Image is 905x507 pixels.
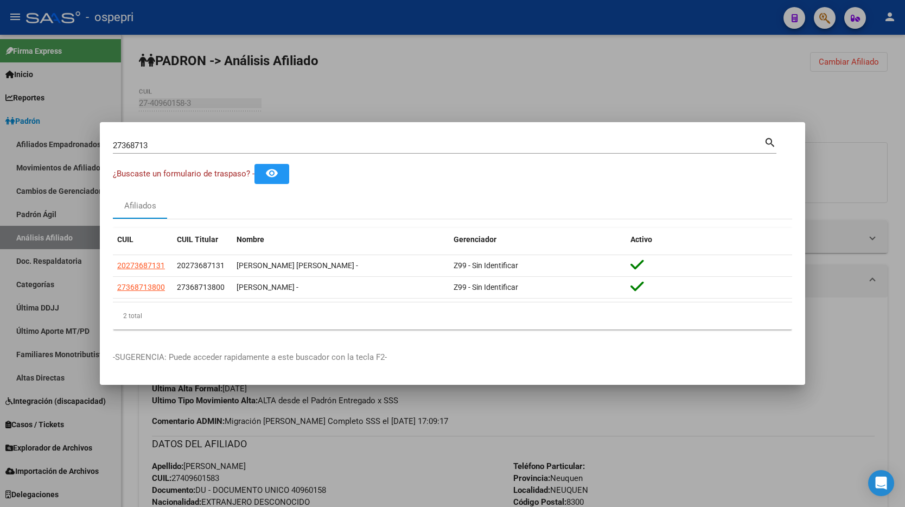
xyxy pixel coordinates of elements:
span: Z99 - Sin Identificar [454,261,518,270]
span: 20273687131 [117,261,165,270]
mat-icon: remove_red_eye [265,167,278,180]
div: [PERSON_NAME] - [237,281,445,294]
span: ¿Buscaste un formulario de traspaso? - [113,169,254,179]
mat-icon: search [764,135,776,148]
span: Z99 - Sin Identificar [454,283,518,291]
span: 27368713800 [177,283,225,291]
datatable-header-cell: CUIL [113,228,173,251]
datatable-header-cell: CUIL Titular [173,228,232,251]
span: CUIL [117,235,133,244]
div: [PERSON_NAME] [PERSON_NAME] - [237,259,445,272]
span: 20273687131 [177,261,225,270]
datatable-header-cell: Activo [626,228,792,251]
span: Activo [630,235,652,244]
p: -SUGERENCIA: Puede acceder rapidamente a este buscador con la tecla F2- [113,351,792,364]
div: 2 total [113,302,792,329]
div: Afiliados [124,200,156,212]
span: CUIL Titular [177,235,218,244]
span: Nombre [237,235,264,244]
span: 27368713800 [117,283,165,291]
datatable-header-cell: Gerenciador [449,228,626,251]
datatable-header-cell: Nombre [232,228,449,251]
div: Open Intercom Messenger [868,470,894,496]
span: Gerenciador [454,235,496,244]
